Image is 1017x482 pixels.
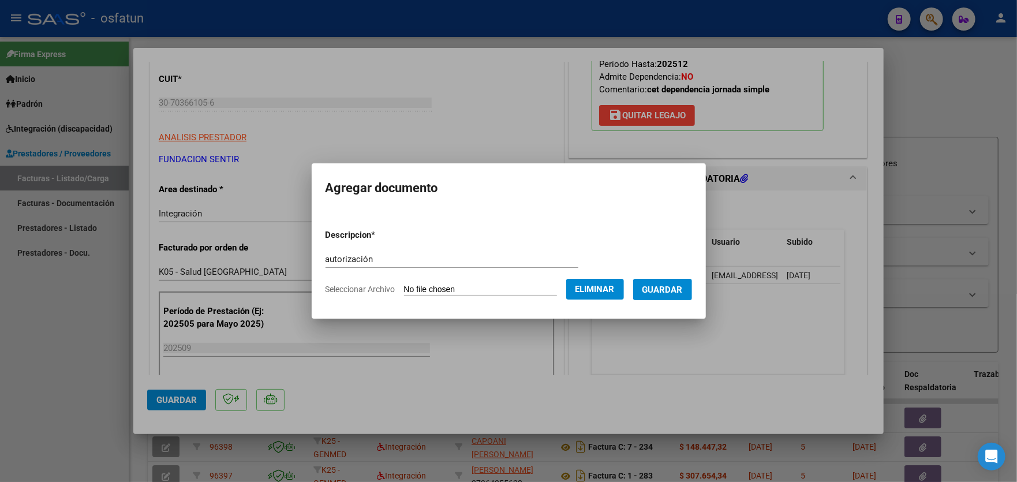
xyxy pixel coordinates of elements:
[326,229,436,242] p: Descripcion
[326,177,692,199] h2: Agregar documento
[575,284,615,294] span: Eliminar
[642,285,683,295] span: Guardar
[326,285,395,294] span: Seleccionar Archivo
[566,279,624,300] button: Eliminar
[633,279,692,300] button: Guardar
[978,443,1005,470] div: Open Intercom Messenger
